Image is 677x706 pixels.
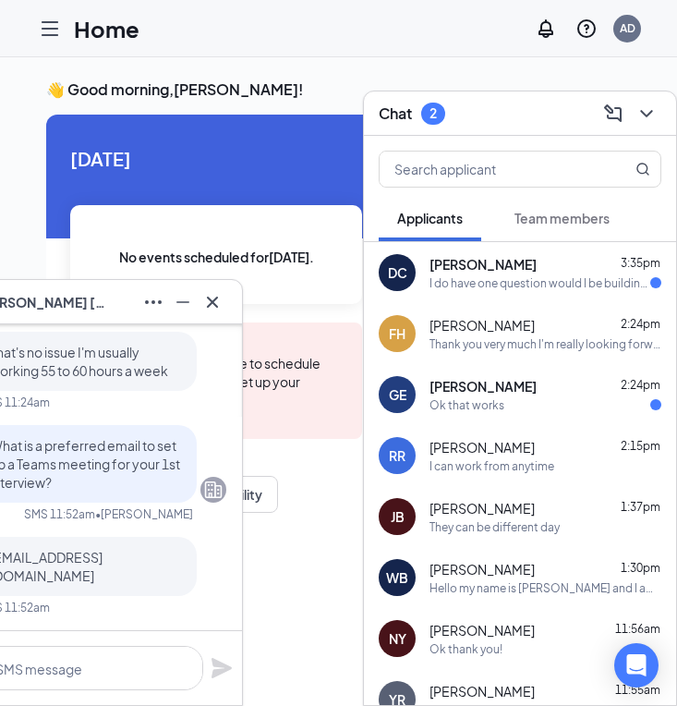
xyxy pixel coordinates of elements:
[386,568,408,587] div: WB
[202,479,224,501] svg: Company
[621,439,660,453] span: 2:15pm
[620,20,635,36] div: AD
[380,152,598,187] input: Search applicant
[391,507,405,526] div: JB
[379,103,412,124] h3: Chat
[621,317,660,331] span: 2:24pm
[389,385,406,404] div: GE
[211,657,233,679] svg: Plane
[142,291,164,313] svg: Ellipses
[119,247,314,267] span: No events scheduled for [DATE] .
[429,560,535,578] span: [PERSON_NAME]
[621,378,660,392] span: 2:24pm
[429,275,650,291] div: I do have one question would I be building my own team or is there already a team in place?
[621,256,660,270] span: 3:35pm
[635,103,658,125] svg: ChevronDown
[635,162,650,176] svg: MagnifyingGlass
[429,397,504,413] div: Ok that works
[74,13,139,44] h1: Home
[535,18,557,40] svg: Notifications
[429,499,535,517] span: [PERSON_NAME]
[397,210,463,226] span: Applicants
[429,377,537,396] span: [PERSON_NAME]
[621,500,660,514] span: 1:37pm
[615,683,660,697] span: 11:55am
[70,144,362,173] span: [DATE]
[172,291,194,313] svg: Minimize
[614,643,659,688] div: Open Intercom Messenger
[429,519,560,535] div: They can be different day
[198,287,227,317] button: Cross
[429,336,661,352] div: Thank you very much I'm really looking forward to getting this job
[429,641,502,657] div: Ok thank you!
[598,99,628,128] button: ComposeMessage
[429,105,437,121] div: 2
[95,506,193,522] span: • [PERSON_NAME]
[201,291,224,313] svg: Cross
[24,506,95,522] div: SMS 11:52am
[602,103,624,125] svg: ComposeMessage
[615,622,660,636] span: 11:56am
[389,324,405,343] div: FH
[46,79,631,100] h3: 👋 Good morning, [PERSON_NAME] !
[575,18,598,40] svg: QuestionInfo
[429,255,537,274] span: [PERSON_NAME]
[429,438,535,456] span: [PERSON_NAME]
[429,580,661,596] div: Hello my name is [PERSON_NAME] and I am the District Manager. Could you please tell me some infor...
[429,316,535,335] span: [PERSON_NAME]
[389,446,405,465] div: RR
[389,629,406,648] div: NY
[429,621,535,639] span: [PERSON_NAME]
[39,18,61,40] svg: Hamburger
[621,561,660,575] span: 1:30pm
[429,458,554,474] div: I can work from anytime
[139,287,168,317] button: Ellipses
[388,263,407,282] div: DC
[514,210,610,226] span: Team members
[168,287,198,317] button: Minimize
[429,682,535,700] span: [PERSON_NAME]
[632,99,661,128] button: ChevronDown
